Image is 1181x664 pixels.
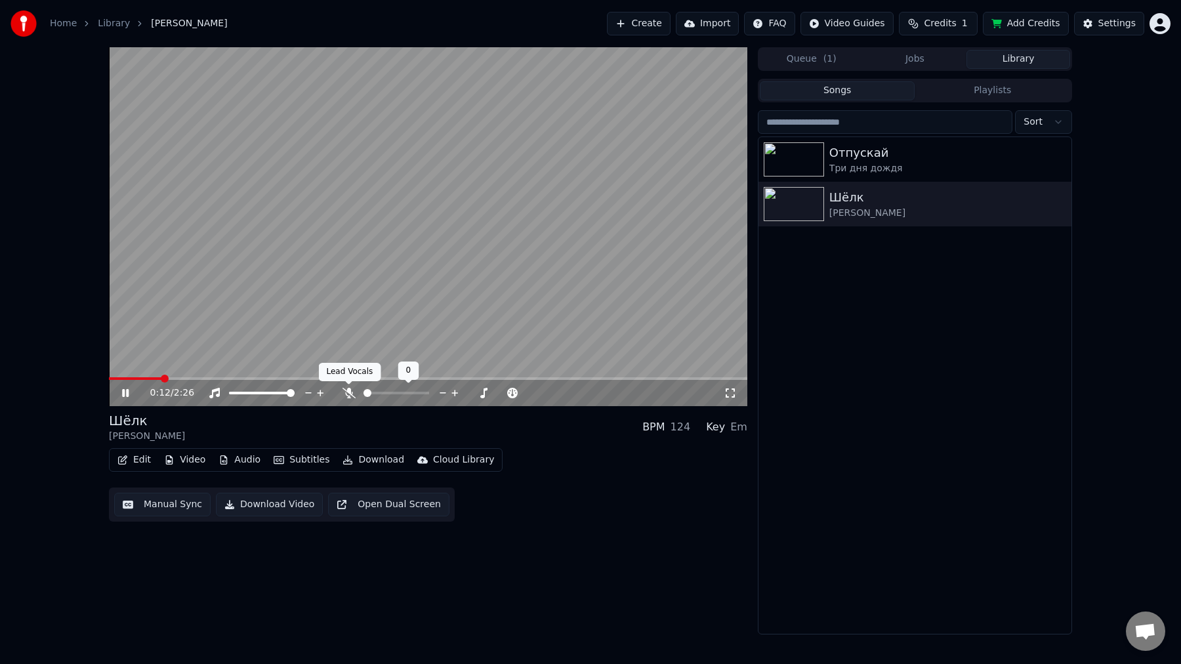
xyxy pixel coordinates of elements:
span: 1 [962,17,968,30]
div: Settings [1098,17,1136,30]
div: Open chat [1126,612,1165,651]
div: [PERSON_NAME] [829,207,1066,220]
div: / [150,386,182,400]
button: Audio [213,451,266,469]
button: Add Credits [983,12,1069,35]
button: Download Video [216,493,323,516]
button: Library [966,50,1070,69]
a: Library [98,17,130,30]
button: Playlists [915,81,1070,100]
button: Video [159,451,211,469]
span: ( 1 ) [823,52,837,66]
nav: breadcrumb [50,17,228,30]
span: Credits [924,17,956,30]
span: Sort [1024,115,1043,129]
div: Lead Vocals [319,363,381,381]
button: Edit [112,451,156,469]
div: Cloud Library [433,453,494,467]
a: Home [50,17,77,30]
div: Em [730,419,747,435]
button: Create [607,12,671,35]
img: youka [10,10,37,37]
div: BPM [642,419,665,435]
div: 0 [398,362,419,380]
button: Video Guides [800,12,894,35]
button: Queue [760,50,863,69]
span: [PERSON_NAME] [151,17,227,30]
div: Шёлк [109,411,185,430]
div: 124 [671,419,691,435]
div: Шёлк [829,188,1066,207]
div: Три дня дождя [829,162,1066,175]
button: Manual Sync [114,493,211,516]
button: Jobs [863,50,967,69]
button: Import [676,12,739,35]
button: Open Dual Screen [328,493,449,516]
div: Отпускай [829,144,1066,162]
span: 0:12 [150,386,171,400]
button: FAQ [744,12,795,35]
button: Credits1 [899,12,978,35]
span: 2:26 [174,386,194,400]
div: [PERSON_NAME] [109,430,185,443]
button: Settings [1074,12,1144,35]
button: Subtitles [268,451,335,469]
button: Download [337,451,409,469]
div: Key [706,419,725,435]
button: Songs [760,81,915,100]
